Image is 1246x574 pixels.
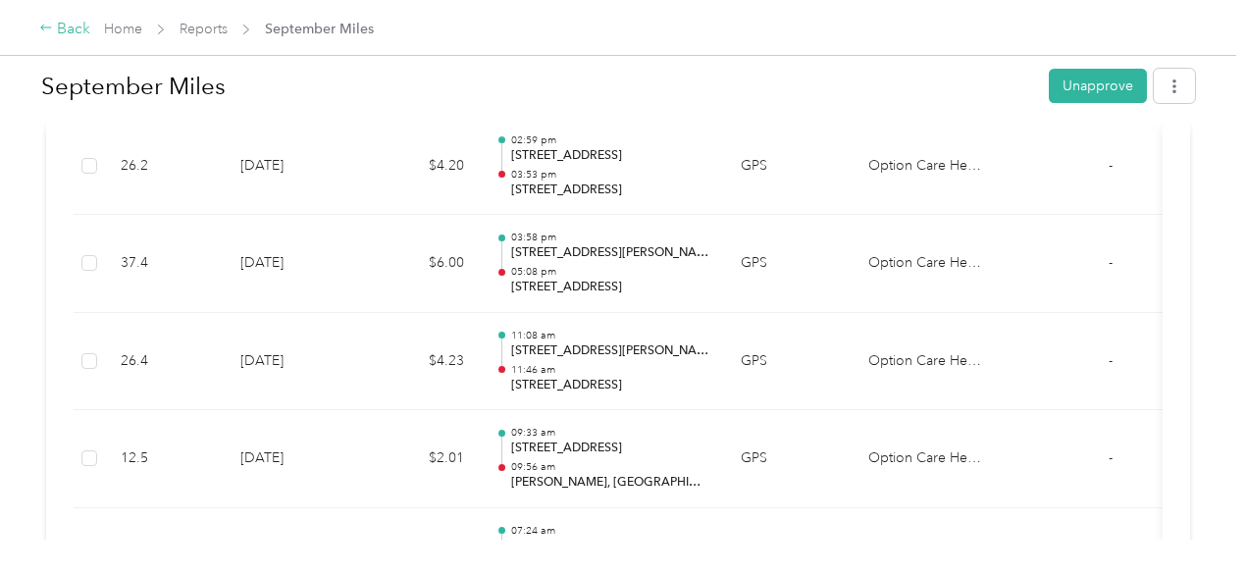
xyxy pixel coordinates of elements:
[511,474,709,492] p: [PERSON_NAME], [GEOGRAPHIC_DATA]
[511,524,709,538] p: 07:24 am
[1136,464,1246,574] iframe: Everlance-gr Chat Button Frame
[511,244,709,262] p: [STREET_ADDRESS][PERSON_NAME]
[265,19,374,39] span: September Miles
[362,410,480,508] td: $2.01
[1109,254,1113,271] span: -
[105,118,225,216] td: 26.2
[725,313,853,411] td: GPS
[104,21,142,37] a: Home
[511,538,709,555] p: [STREET_ADDRESS]
[225,118,362,216] td: [DATE]
[39,18,90,41] div: Back
[853,410,1000,508] td: Option Care Health
[105,313,225,411] td: 26.4
[853,215,1000,313] td: Option Care Health
[1109,157,1113,174] span: -
[511,231,709,244] p: 03:58 pm
[725,118,853,216] td: GPS
[511,147,709,165] p: [STREET_ADDRESS]
[511,342,709,360] p: [STREET_ADDRESS][PERSON_NAME]
[511,168,709,182] p: 03:53 pm
[511,440,709,457] p: [STREET_ADDRESS]
[1109,449,1113,466] span: -
[362,215,480,313] td: $6.00
[225,313,362,411] td: [DATE]
[725,410,853,508] td: GPS
[105,215,225,313] td: 37.4
[853,313,1000,411] td: Option Care Health
[511,265,709,279] p: 05:08 pm
[511,426,709,440] p: 09:33 am
[511,363,709,377] p: 11:46 am
[225,410,362,508] td: [DATE]
[511,133,709,147] p: 02:59 pm
[511,329,709,342] p: 11:08 am
[105,410,225,508] td: 12.5
[511,460,709,474] p: 09:56 am
[1049,69,1147,103] button: Unapprove
[511,182,709,199] p: [STREET_ADDRESS]
[362,118,480,216] td: $4.20
[853,118,1000,216] td: Option Care Health
[180,21,228,37] a: Reports
[41,63,1035,110] h1: September Miles
[1109,352,1113,369] span: -
[362,313,480,411] td: $4.23
[511,279,709,296] p: [STREET_ADDRESS]
[725,215,853,313] td: GPS
[225,215,362,313] td: [DATE]
[511,377,709,394] p: [STREET_ADDRESS]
